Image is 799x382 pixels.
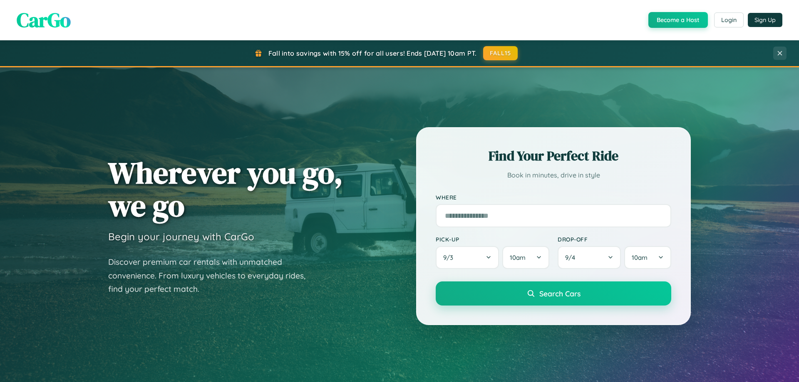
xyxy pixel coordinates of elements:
[632,254,648,261] span: 10am
[436,281,671,306] button: Search Cars
[108,230,254,243] h3: Begin your journey with CarGo
[436,246,499,269] button: 9/3
[648,12,708,28] button: Become a Host
[558,236,671,243] label: Drop-off
[436,147,671,165] h2: Find Your Perfect Ride
[436,194,671,201] label: Where
[443,254,457,261] span: 9 / 3
[714,12,744,27] button: Login
[624,246,671,269] button: 10am
[502,246,549,269] button: 10am
[748,13,782,27] button: Sign Up
[436,236,549,243] label: Pick-up
[510,254,526,261] span: 10am
[558,246,621,269] button: 9/4
[483,46,518,60] button: FALL15
[268,49,477,57] span: Fall into savings with 15% off for all users! Ends [DATE] 10am PT.
[436,169,671,181] p: Book in minutes, drive in style
[108,156,343,222] h1: Wherever you go, we go
[539,289,581,298] span: Search Cars
[17,6,71,34] span: CarGo
[108,255,316,296] p: Discover premium car rentals with unmatched convenience. From luxury vehicles to everyday rides, ...
[565,254,579,261] span: 9 / 4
